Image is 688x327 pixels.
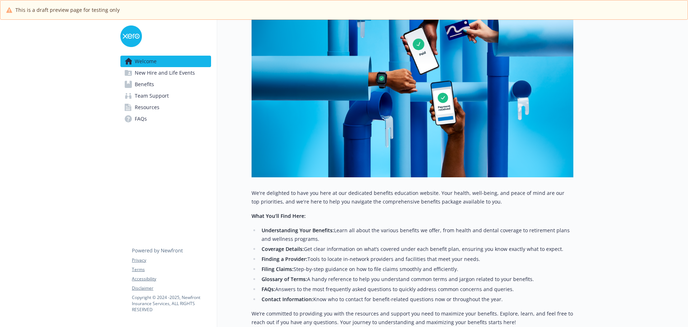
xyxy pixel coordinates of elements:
strong: FAQs: [262,286,275,293]
li: Tools to locate in-network providers and facilities that meet your needs. [259,255,573,263]
strong: Coverage Details: [262,246,304,252]
a: FAQs [120,113,211,125]
strong: Contact Information: [262,296,313,303]
strong: Glossary of Terms: [262,276,307,282]
p: We're delighted to have you here at our dedicated benefits education website. Your health, well-b... [252,189,573,206]
p: We’re committed to providing you with the resources and support you need to maximize your benefit... [252,309,573,327]
li: A handy reference to help you understand common terms and jargon related to your benefits. [259,275,573,284]
strong: Understanding Your Benefits: [262,227,334,234]
a: Welcome [120,56,211,67]
span: New Hire and Life Events [135,67,195,79]
span: FAQs [135,113,147,125]
li: Learn all about the various benefits we offer, from health and dental coverage to retirement plan... [259,226,573,243]
span: Resources [135,102,159,113]
strong: Finding a Provider: [262,256,307,262]
strong: What You’ll Find Here: [252,212,306,219]
span: Team Support [135,90,169,102]
a: Accessibility [132,276,211,282]
a: Team Support [120,90,211,102]
li: Know who to contact for benefit-related questions now or throughout the year. [259,295,573,304]
a: Benefits [120,79,211,90]
p: Copyright © 2024 - 2025 , Newfront Insurance Services, ALL RIGHTS RESERVED [132,294,211,313]
li: Get clear information on what’s covered under each benefit plan, ensuring you know exactly what t... [259,245,573,253]
span: Benefits [135,79,154,90]
a: Privacy [132,257,211,263]
a: Terms [132,266,211,273]
li: Answers to the most frequently asked questions to quickly address common concerns and queries. [259,285,573,294]
a: Resources [120,102,211,113]
a: New Hire and Life Events [120,67,211,79]
a: Disclaimer [132,285,211,291]
span: This is a draft preview page for testing only [15,6,120,14]
li: Step-by-step guidance on how to file claims smoothly and efficiently. [259,265,573,274]
strong: Filing Claims: [262,266,293,272]
span: Welcome [135,56,157,67]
